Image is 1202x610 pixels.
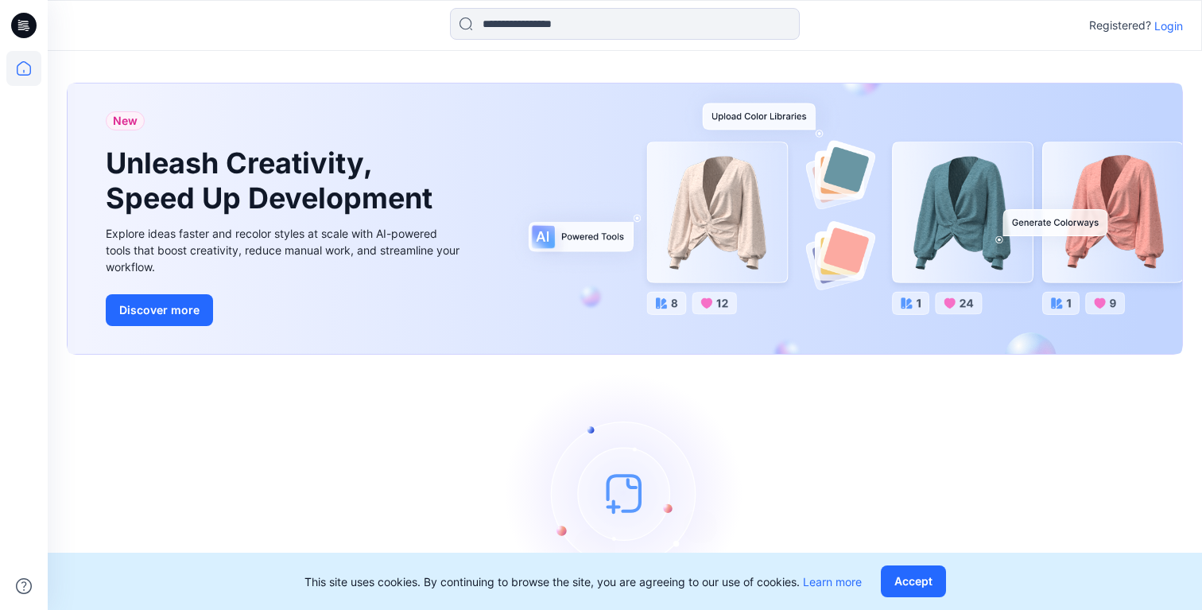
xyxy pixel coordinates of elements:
p: This site uses cookies. By continuing to browse the site, you are agreeing to our use of cookies. [304,573,862,590]
a: Discover more [106,294,463,326]
a: Learn more [803,575,862,589]
p: Registered? [1089,16,1151,35]
h1: Unleash Creativity, Speed Up Development [106,146,440,215]
div: Explore ideas faster and recolor styles at scale with AI-powered tools that boost creativity, red... [106,225,463,275]
p: Login [1154,17,1183,34]
span: New [113,111,138,130]
button: Accept [881,565,946,597]
button: Discover more [106,294,213,326]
